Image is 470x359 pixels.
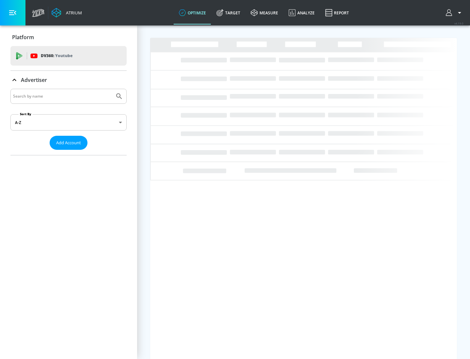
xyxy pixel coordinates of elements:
[56,139,81,147] span: Add Account
[19,112,33,116] label: Sort By
[10,114,127,131] div: A-Z
[10,46,127,66] div: DV360: Youtube
[12,34,34,41] p: Platform
[52,8,82,18] a: Atrium
[13,92,112,101] input: Search by name
[10,28,127,46] div: Platform
[41,52,72,59] p: DV360:
[10,89,127,155] div: Advertiser
[245,1,283,24] a: measure
[320,1,354,24] a: Report
[174,1,211,24] a: optimize
[63,10,82,16] div: Atrium
[10,71,127,89] div: Advertiser
[454,22,463,25] span: v 4.19.0
[50,136,87,150] button: Add Account
[283,1,320,24] a: Analyze
[55,52,72,59] p: Youtube
[21,76,47,84] p: Advertiser
[211,1,245,24] a: Target
[10,150,127,155] nav: list of Advertiser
